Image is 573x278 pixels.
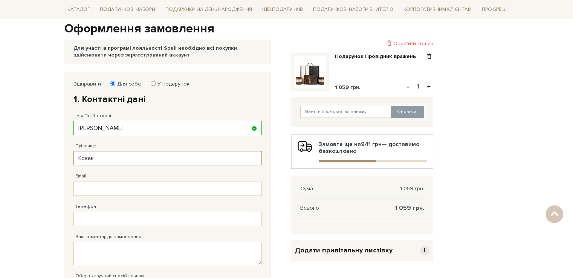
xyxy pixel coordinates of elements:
[73,93,262,105] h2: 1. Контактні дані
[478,4,509,15] a: Про Spell
[291,40,433,47] div: Очистити кошик
[400,4,475,15] a: Корпоративним клієнтам
[64,21,509,37] h1: Оформлення замовлення
[425,81,433,92] button: +
[151,81,156,86] input: У подарунок
[310,3,396,16] a: Подарункові набори Вчителю
[400,185,424,192] span: 1 059 грн.
[395,205,424,211] span: 1 059 грн.
[64,4,93,15] a: Каталог
[153,81,189,87] label: У подарунок
[75,203,96,210] label: Телефон
[162,4,255,15] a: Подарунки на День народження
[361,141,382,148] b: 941 грн
[75,234,142,240] label: Ваш коментар до замовлення.
[335,84,361,90] span: 1 059 грн.
[110,81,115,86] input: Для себе
[112,81,141,87] label: Для себе
[420,246,429,255] span: +
[300,185,313,192] span: Сума
[259,4,306,15] a: Ідеї подарунків
[300,106,391,118] input: Ввести промокод на знижку
[75,173,86,180] label: Email
[298,141,427,162] div: Замовте ще на — доставимо безкоштовно
[335,53,422,60] a: Подарунок Провідник вражень
[300,205,319,211] span: Всього
[75,143,96,150] label: Прізвище
[391,106,424,118] button: Оновити
[75,113,111,119] label: Ім'я По-батькові
[295,246,393,255] span: Додати привітальну листівку
[404,81,412,92] button: -
[294,56,326,88] img: Подарунок Провідник вражень
[97,4,158,15] a: Подарункові набори
[73,45,262,58] div: Для участі в програмі лояльності Spell необхідно всі покупки здійснювати через зареєстрований акк...
[73,81,101,87] label: Відправити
